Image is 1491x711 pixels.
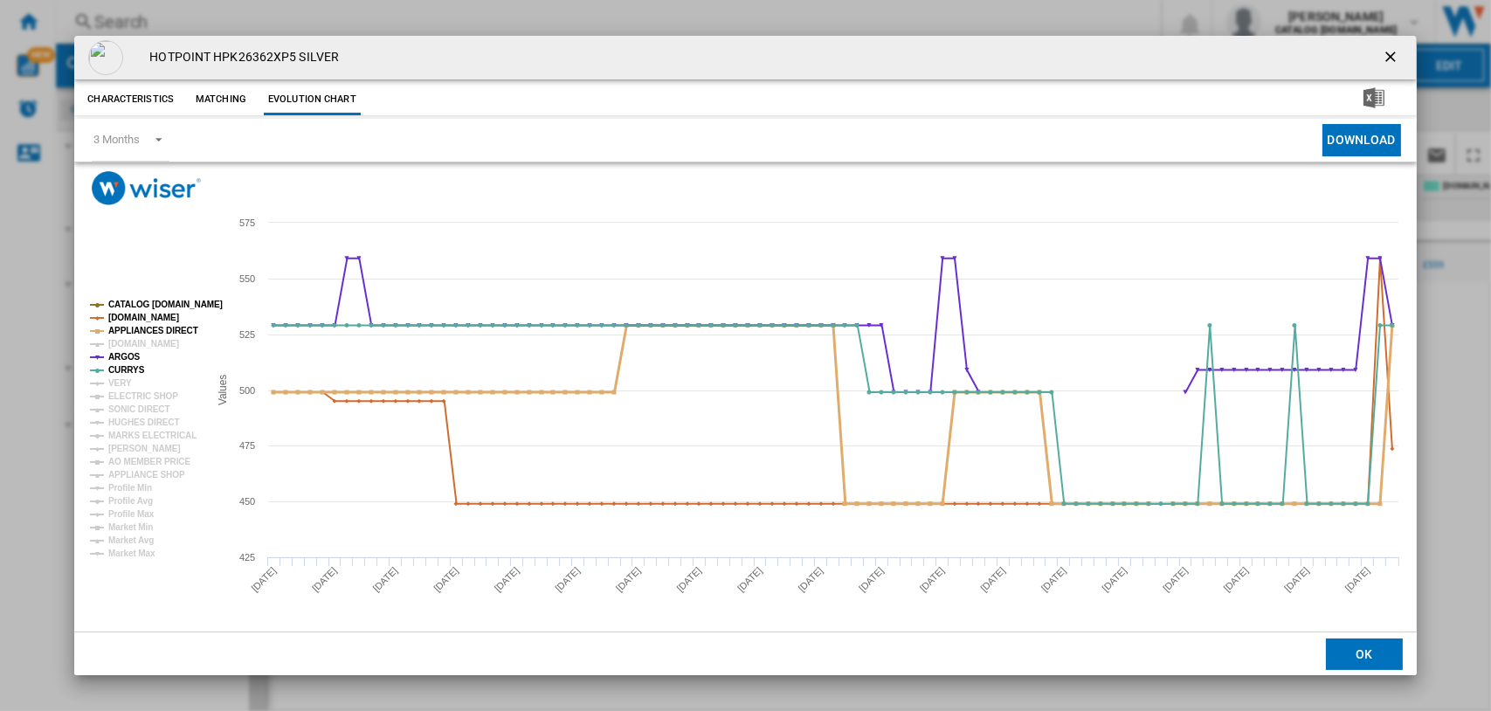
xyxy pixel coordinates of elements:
[1039,565,1068,594] tspan: [DATE]
[108,313,179,322] tspan: [DOMAIN_NAME]
[239,552,255,563] tspan: 425
[239,329,255,340] tspan: 525
[1222,565,1251,594] tspan: [DATE]
[108,444,181,453] tspan: [PERSON_NAME]
[264,84,361,115] button: Evolution chart
[183,84,259,115] button: Matching
[93,133,139,146] div: 3 Months
[735,565,764,594] tspan: [DATE]
[1363,87,1384,108] img: excel-24x24.png
[74,36,1416,676] md-dialog: Product popup
[108,496,153,506] tspan: Profile Avg
[108,535,154,545] tspan: Market Avg
[918,565,947,594] tspan: [DATE]
[108,457,190,466] tspan: AO MEMBER PRICE
[1343,565,1372,594] tspan: [DATE]
[108,522,153,532] tspan: Market Min
[857,565,886,594] tspan: [DATE]
[108,365,145,375] tspan: CURRYS
[141,49,339,66] h4: HOTPOINT HPK26362XP5 SILVER
[239,440,255,451] tspan: 475
[108,483,152,493] tspan: Profile Min
[614,565,643,594] tspan: [DATE]
[88,40,123,75] img: empty.gif
[108,470,185,480] tspan: APPLIANCE SHOP
[371,565,400,594] tspan: [DATE]
[675,565,704,594] tspan: [DATE]
[108,431,197,440] tspan: MARKS ELECTRICAL
[239,385,255,396] tspan: 500
[554,565,583,594] tspan: [DATE]
[108,300,223,309] tspan: CATALOG [DOMAIN_NAME]
[1282,565,1311,594] tspan: [DATE]
[239,496,255,507] tspan: 450
[493,565,521,594] tspan: [DATE]
[431,565,460,594] tspan: [DATE]
[108,549,155,558] tspan: Market Max
[92,171,201,205] img: logo_wiser_300x94.png
[239,273,255,284] tspan: 550
[83,84,178,115] button: Characteristics
[108,509,155,519] tspan: Profile Max
[108,378,132,388] tspan: VERY
[797,565,825,594] tspan: [DATE]
[108,326,198,335] tspan: APPLIANCES DIRECT
[1336,84,1412,115] button: Download in Excel
[239,217,255,228] tspan: 575
[108,352,141,362] tspan: ARGOS
[108,339,179,349] tspan: [DOMAIN_NAME]
[217,375,229,405] tspan: Values
[108,391,178,401] tspan: ELECTRIC SHOP
[1101,565,1129,594] tspan: [DATE]
[1161,565,1190,594] tspan: [DATE]
[108,404,169,414] tspan: SONIC DIRECT
[250,565,279,594] tspan: [DATE]
[1326,639,1403,670] button: OK
[108,418,179,427] tspan: HUGHES DIRECT
[1322,124,1401,156] button: Download
[1382,48,1403,69] ng-md-icon: getI18NText('BUTTONS.CLOSE_DIALOG')
[1375,40,1410,75] button: getI18NText('BUTTONS.CLOSE_DIALOG')
[979,565,1008,594] tspan: [DATE]
[310,565,339,594] tspan: [DATE]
